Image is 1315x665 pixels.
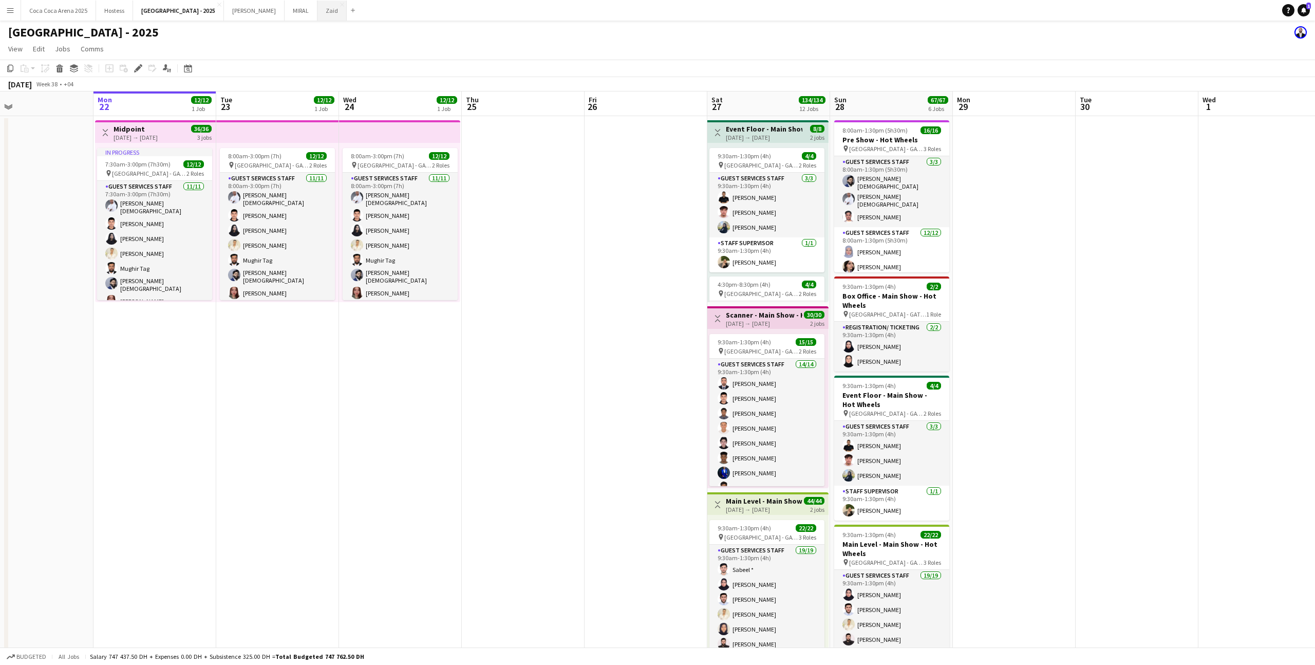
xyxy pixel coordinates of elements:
[926,310,941,318] span: 1 Role
[726,310,802,320] h3: Scanner - Main Show - Hot Wheels
[924,410,941,417] span: 2 Roles
[804,311,824,319] span: 30/30
[343,148,458,300] app-job-card: 8:00am-3:00pm (7h)12/12 [GEOGRAPHIC_DATA] - GATE 72 RolesGuest Services Staff11/118:00am-3:00pm (...
[432,161,449,169] span: 2 Roles
[799,290,816,298] span: 2 Roles
[285,1,317,21] button: MIRAL
[920,531,941,539] span: 22/22
[429,152,449,160] span: 12/12
[34,80,60,88] span: Week 38
[358,161,432,169] span: [GEOGRAPHIC_DATA] - GATE 7
[191,125,212,133] span: 36/36
[799,347,816,355] span: 2 Roles
[718,281,771,288] span: 4:30pm-8:30pm (4h)
[77,42,108,56] a: Comms
[724,290,799,298] span: [GEOGRAPHIC_DATA] - GATE 7
[96,101,112,113] span: 22
[709,276,824,401] app-job-card: 4:30pm-8:30pm (4h)4/4 [GEOGRAPHIC_DATA] - GATE 72 RolesGuest Services Staff3/34:30pm-8:30pm (4h)[...
[718,524,771,532] span: 9:30am-1:30pm (4h)
[464,101,479,113] span: 25
[834,135,949,144] h3: Pre Show - Hot Wheels
[317,1,347,21] button: Zaid
[834,120,949,272] app-job-card: 8:00am-1:30pm (5h30m)16/16Pre Show - Hot Wheels [GEOGRAPHIC_DATA] - GATE 73 RolesGuest Services S...
[709,173,824,237] app-card-role: Guest Services Staff3/39:30am-1:30pm (4h)[PERSON_NAME][PERSON_NAME][PERSON_NAME]
[1298,4,1310,16] a: 1
[724,347,799,355] span: [GEOGRAPHIC_DATA] - GATE 7
[275,653,364,660] span: Total Budgeted 747 762.50 DH
[799,105,825,113] div: 12 Jobs
[709,334,824,486] app-job-card: 9:30am-1:30pm (4h)15/15 [GEOGRAPHIC_DATA] - GATE 72 RolesGuest Services Staff14/149:30am-1:30pm (...
[834,322,949,372] app-card-role: Registration/ Ticketing2/29:30am-1:30pm (4h)[PERSON_NAME][PERSON_NAME]
[834,391,949,409] h3: Event Floor - Main Show - Hot Wheels
[306,152,327,160] span: 12/12
[21,1,96,21] button: Coca Coca Arena 2025
[711,95,723,104] span: Sat
[834,276,949,372] div: 9:30am-1:30pm (4h)2/2Box Office - Main Show - Hot Wheels [GEOGRAPHIC_DATA] - GATE 71 RoleRegistra...
[842,126,908,134] span: 8:00am-1:30pm (5h30m)
[810,125,824,133] span: 8/8
[16,653,46,660] span: Budgeted
[114,124,158,134] h3: Midpoint
[343,173,458,363] app-card-role: Guest Services Staff11/118:00am-3:00pm (7h)[PERSON_NAME][DEMOGRAPHIC_DATA][PERSON_NAME][PERSON_NA...
[309,161,327,169] span: 2 Roles
[437,105,457,113] div: 1 Job
[29,42,49,56] a: Edit
[8,44,23,53] span: View
[33,44,45,53] span: Edit
[834,376,949,521] app-job-card: 9:30am-1:30pm (4h)4/4Event Floor - Main Show - Hot Wheels [GEOGRAPHIC_DATA] - GATE 72 RolesGuest ...
[810,505,824,513] div: 2 jobs
[924,145,941,153] span: 3 Roles
[927,283,941,290] span: 2/2
[220,95,232,104] span: Tue
[8,79,32,89] div: [DATE]
[849,559,924,566] span: [GEOGRAPHIC_DATA] - GATE 7
[849,145,924,153] span: [GEOGRAPHIC_DATA] - GATE 7
[1306,3,1311,9] span: 1
[98,95,112,104] span: Mon
[589,95,597,104] span: Fri
[834,540,949,558] h3: Main Level - Main Show - Hot Wheels
[796,524,816,532] span: 22/22
[186,170,204,177] span: 2 Roles
[133,1,224,21] button: [GEOGRAPHIC_DATA] - 2025
[55,44,70,53] span: Jobs
[724,161,799,169] span: [GEOGRAPHIC_DATA] - GATE 7
[849,410,924,417] span: [GEOGRAPHIC_DATA] - GATE 7
[709,359,824,587] app-card-role: Guest Services Staff14/149:30am-1:30pm (4h)[PERSON_NAME][PERSON_NAME][PERSON_NAME][PERSON_NAME][P...
[718,152,771,160] span: 9:30am-1:30pm (4h)
[834,95,847,104] span: Sun
[112,170,186,177] span: [GEOGRAPHIC_DATA] - GATE 7
[726,496,802,506] h3: Main Level - Main Show - Hot Wheels
[927,382,941,390] span: 4/4
[810,319,824,327] div: 2 jobs
[709,237,824,272] app-card-role: Staff Supervisor1/19:30am-1:30pm (4h)[PERSON_NAME]
[1080,95,1092,104] span: Tue
[834,156,949,227] app-card-role: Guest Services Staff3/38:00am-1:30pm (5h30m)[PERSON_NAME][DEMOGRAPHIC_DATA][PERSON_NAME][DEMOGRAP...
[342,101,356,113] span: 24
[343,95,356,104] span: Wed
[220,148,335,300] app-job-card: 8:00am-3:00pm (7h)12/12 [GEOGRAPHIC_DATA] - GATE 72 RolesGuest Services Staff11/118:00am-3:00pm (...
[802,281,816,288] span: 4/4
[928,96,948,104] span: 67/67
[726,124,802,134] h3: Event Floor - Main Show - Hot Wheels
[81,44,104,53] span: Comms
[834,421,949,486] app-card-role: Guest Services Staff3/39:30am-1:30pm (4h)[PERSON_NAME][PERSON_NAME][PERSON_NAME]
[105,160,171,168] span: 7:30am-3:00pm (7h30m)
[799,161,816,169] span: 2 Roles
[183,160,204,168] span: 12/12
[849,310,926,318] span: [GEOGRAPHIC_DATA] - GATE 7
[955,101,970,113] span: 29
[834,291,949,310] h3: Box Office - Main Show - Hot Wheels
[834,486,949,521] app-card-role: Staff Supervisor1/19:30am-1:30pm (4h)[PERSON_NAME]
[51,42,74,56] a: Jobs
[97,148,212,300] div: In progress7:30am-3:00pm (7h30m)12/12 [GEOGRAPHIC_DATA] - GATE 72 RolesGuest Services Staff11/117...
[718,338,771,346] span: 9:30am-1:30pm (4h)
[8,25,159,40] h1: [GEOGRAPHIC_DATA] - 2025
[197,133,212,141] div: 3 jobs
[235,161,309,169] span: [GEOGRAPHIC_DATA] - GATE 7
[97,148,212,156] div: In progress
